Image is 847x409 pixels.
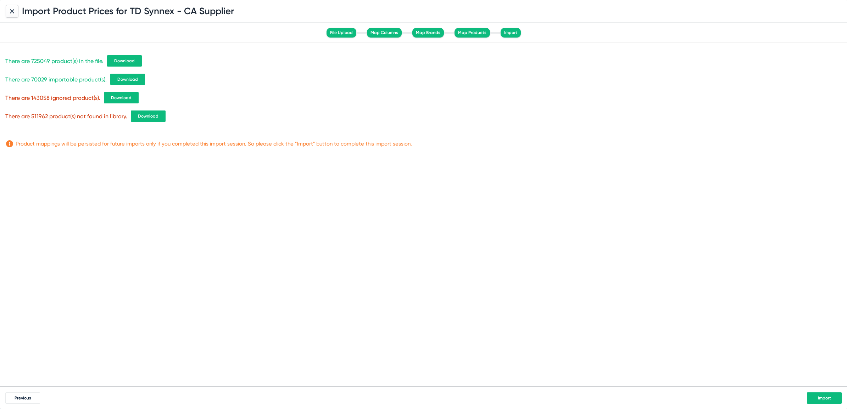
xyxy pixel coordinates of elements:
span: Map Columns [367,28,402,38]
span: Previous [15,396,31,401]
button: Download [104,92,139,103]
div: There are 725049 product(s) in the file. [5,58,104,64]
span: Download [111,95,132,100]
div: There are 511962 product(s) not found in library. [5,113,127,120]
button: Download [131,110,166,122]
button: Previous [5,392,40,404]
span: Product mappings will be persisted for future imports only if you completed this import session. ... [16,141,412,147]
div: There are 70029 importable product(s). [5,76,107,83]
span: File Upload [327,28,356,38]
button: Download [107,55,142,67]
span: Download [114,58,135,63]
span: Import [818,396,831,401]
button: Import [807,392,842,404]
button: Download [110,74,145,85]
span: Map Products [455,28,490,38]
div: There are 143058 ignored product(s). [5,95,100,101]
span: Download [138,114,158,119]
span: Import [501,28,521,38]
span: Map Brands [412,28,444,38]
h1: Import Product Prices for TD Synnex - CA Supplier [22,6,234,17]
span: info [5,140,14,148]
span: Download [117,77,138,82]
